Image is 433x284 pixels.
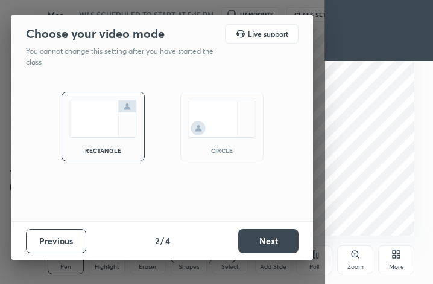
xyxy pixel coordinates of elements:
[26,26,165,42] h2: Choose your video mode
[248,30,288,37] h5: Live support
[165,234,170,247] h4: 4
[389,264,404,270] div: More
[26,46,221,68] p: You cannot change this setting after you have started the class
[26,229,86,253] button: Previous
[238,229,299,253] button: Next
[79,147,127,153] div: rectangle
[198,147,246,153] div: circle
[347,264,364,270] div: Zoom
[155,234,159,247] h4: 2
[69,100,137,138] img: normalScreenIcon.ae25ed63.svg
[160,234,164,247] h4: /
[188,100,256,138] img: circleScreenIcon.acc0effb.svg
